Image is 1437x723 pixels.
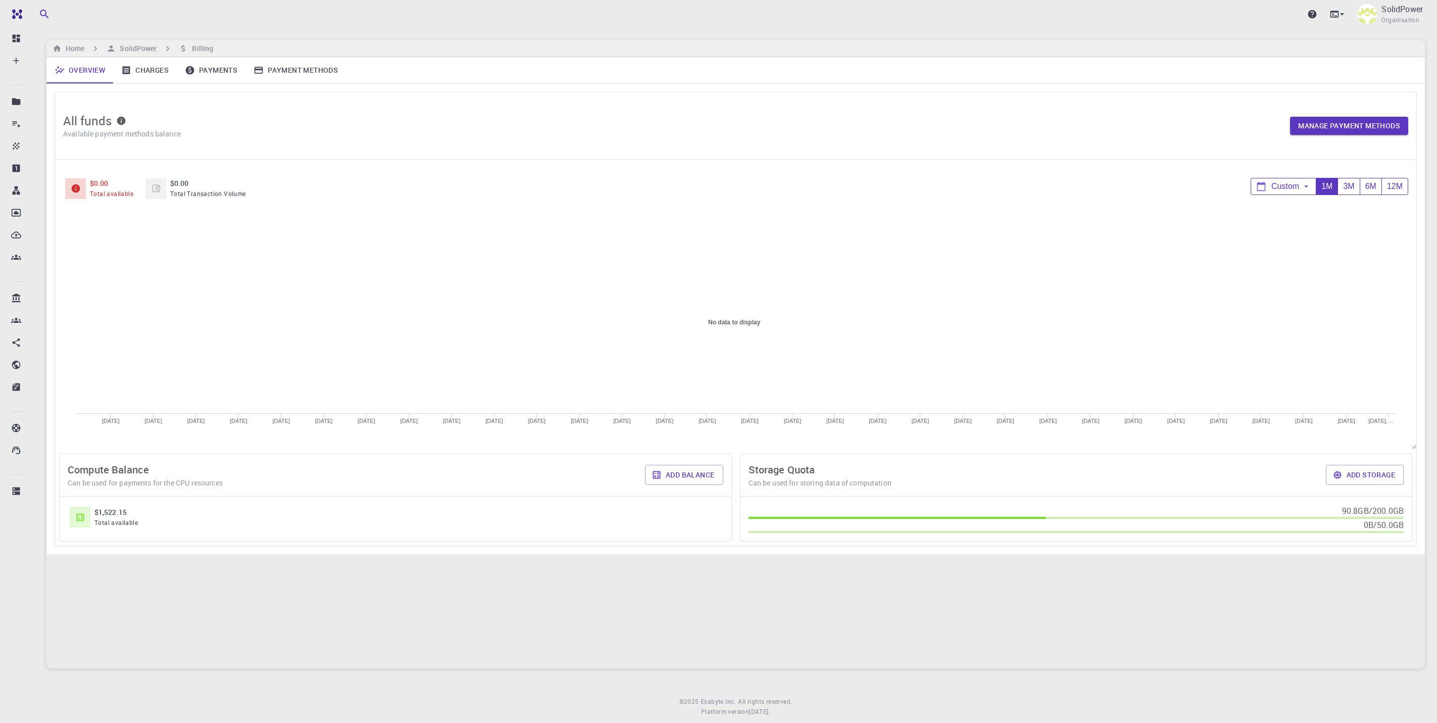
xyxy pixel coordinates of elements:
span: Total available [94,518,138,526]
button: Add storage [1326,465,1404,485]
a: Charges [113,57,177,83]
tspan: [DATE] [315,418,333,424]
a: Overview [46,57,113,83]
img: logo [8,9,22,19]
p: 90.8GB / 200.0GB [1342,505,1404,517]
tspan: [DATE] [187,418,205,424]
h6: $1,522.15 [94,507,138,518]
tspan: [DATE] [1210,418,1227,424]
tspan: [DATE] [1253,418,1270,424]
span: Total Transaction Volume [170,189,246,198]
span: Exabyte Inc. [701,697,736,705]
tspan: [DATE] [571,418,588,424]
tspan: [DATE] [230,418,247,424]
p: Can be used for storing data of computation [749,478,891,488]
img: SolidPower [1357,4,1377,24]
tspan: [DATE] [1039,418,1057,424]
a: Manage payment methods [1290,117,1408,135]
tspan: [DATE], … [1368,418,1395,424]
h6: Storage Quota [749,462,891,478]
span: Organisation [1381,15,1419,25]
span: Custom [1271,182,1299,191]
tspan: [DATE] [1124,418,1142,424]
p: SolidPower [1381,3,1423,15]
h6: Compute Balance [68,462,223,478]
tspan: [DATE] [784,418,802,424]
tspan: [DATE] [869,418,886,424]
iframe: Intercom live chat [1403,689,1427,713]
tspan: [DATE] [400,418,418,424]
button: Add balance [645,465,723,485]
h6: $0.00 [170,178,246,189]
a: [DATE]. [749,707,770,717]
tspan: [DATE] [272,418,290,424]
tspan: [DATE] [954,418,972,424]
tspan: [DATE] [102,418,120,424]
p: Available payment methods balance [63,129,181,139]
div: 3M [1337,178,1359,195]
tspan: [DATE] [656,418,674,424]
tspan: [DATE] [826,418,844,424]
tspan: [DATE] [485,418,503,424]
tspan: [DATE] [1082,418,1100,424]
tspan: [DATE] [1295,418,1313,424]
div: 6M [1360,178,1381,195]
tspan: [DATE] [1337,418,1355,424]
h6: $0.00 [90,178,133,189]
a: Payments [177,57,245,83]
span: © 2025 [679,697,701,707]
span: All rights reserved. [738,697,792,707]
span: [DATE] . [749,707,770,715]
tspan: [DATE] [528,418,546,424]
h6: Billing [188,43,213,54]
p: 0B / 50.0GB [1364,519,1404,531]
h5: All funds [63,113,112,129]
nav: breadcrumb [51,43,215,54]
h6: SolidPower [116,43,157,54]
h6: Home [62,43,84,54]
tspan: [DATE] [1167,418,1185,424]
a: Exabyte Inc. [701,697,736,707]
tspan: [DATE] [358,418,375,424]
tspan: [DATE] [741,418,759,424]
p: Can be used for payments for the CPU resources [68,478,223,488]
span: Platform version [701,707,749,717]
div: 1M [1316,178,1337,195]
tspan: No data to display [708,319,761,326]
tspan: [DATE] [912,418,929,424]
tspan: [DATE] [144,418,162,424]
div: 12M [1381,178,1408,195]
a: Payment Methods [245,57,346,83]
tspan: [DATE] [443,418,461,424]
span: Total available [90,189,133,198]
tspan: [DATE] [699,418,716,424]
tspan: [DATE] [997,418,1014,424]
tspan: [DATE] [613,418,631,424]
